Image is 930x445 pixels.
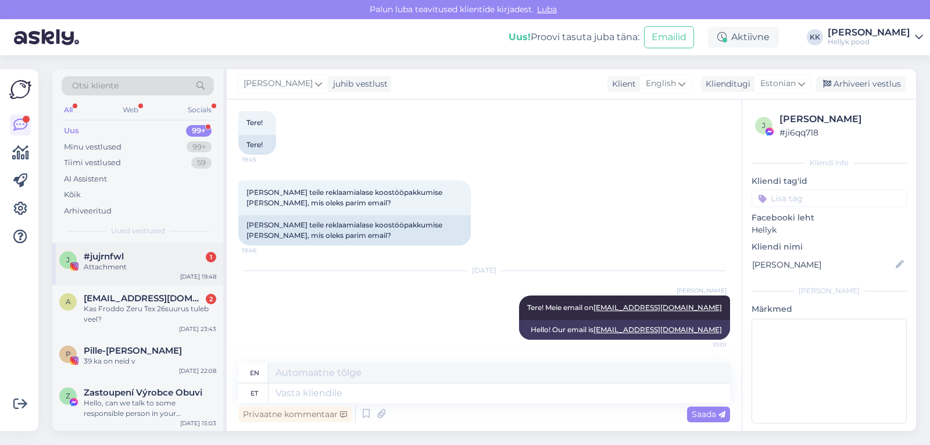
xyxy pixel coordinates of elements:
div: Klient [607,78,636,90]
span: Tere! Meie email on [527,303,722,312]
div: Privaatne kommentaar [238,407,352,422]
div: juhib vestlust [328,78,388,90]
div: Kõik [64,189,81,201]
div: Klienditugi [701,78,750,90]
span: Pille-Riin Tammik [84,346,182,356]
span: am.chitchyan@gmail.com [84,293,205,304]
b: Uus! [509,31,531,42]
div: [DATE] 22:08 [179,366,216,375]
button: Emailid [644,26,694,48]
span: [PERSON_NAME] teile reklaamialase koostööpakkumise [PERSON_NAME], mis oleks parim email? [246,188,444,207]
div: Socials [185,102,214,118]
div: 39 ka on neid v [84,356,216,366]
div: Arhiveeri vestlus [816,76,906,92]
div: [PERSON_NAME] teile reklaamialase koostööpakkumise [PERSON_NAME], mis oleks parim email? [238,215,471,245]
span: j [66,255,70,264]
div: KK [807,29,823,45]
div: Tere! [238,135,276,155]
div: [PERSON_NAME] [752,286,907,296]
span: Estonian [760,77,796,90]
span: Luba [534,4,560,15]
div: et [251,383,258,403]
p: Märkmed [752,303,907,315]
p: Hellyk [752,224,907,236]
span: [PERSON_NAME] [244,77,313,90]
p: Kliendi tag'id [752,175,907,187]
p: Facebooki leht [752,212,907,224]
div: en [250,363,259,383]
div: [DATE] [238,265,730,276]
input: Lisa tag [752,190,907,207]
div: Kliendi info [752,158,907,168]
a: [PERSON_NAME]Hellyk pood [828,28,923,47]
span: [PERSON_NAME] [677,286,727,295]
span: English [646,77,676,90]
a: [EMAIL_ADDRESS][DOMAIN_NAME] [593,303,722,312]
span: a [66,297,71,306]
div: 1 [206,252,216,262]
input: Lisa nimi [752,258,893,271]
span: j [762,121,766,130]
div: 99+ [186,125,212,137]
div: 99+ [187,141,212,153]
span: #jujrnfwl [84,251,124,262]
div: Tiimi vestlused [64,157,121,169]
span: Tere! [246,118,263,127]
div: Proovi tasuta juba täna: [509,30,639,44]
span: Saada [692,409,725,419]
span: Z [66,391,70,400]
a: [EMAIL_ADDRESS][DOMAIN_NAME] [593,325,722,334]
div: Web [120,102,141,118]
div: 2 [206,294,216,304]
div: Aktiivne [708,27,779,48]
div: All [62,102,75,118]
span: 10:01 [683,340,727,349]
div: # ji6qq718 [779,126,903,139]
div: AI Assistent [64,173,107,185]
div: Arhiveeritud [64,205,112,217]
div: Hellyk pood [828,37,910,47]
span: 19:45 [242,155,285,164]
img: Askly Logo [9,79,31,101]
span: P [66,350,71,358]
div: [PERSON_NAME] [828,28,910,37]
span: Zastoupení Výrobce Obuvi [84,387,202,398]
div: Attachment [84,262,216,272]
div: Uus [64,125,79,137]
div: [DATE] 19:48 [180,272,216,281]
span: Otsi kliente [72,80,119,92]
p: Kliendi nimi [752,241,907,253]
div: 59 [191,157,212,169]
div: [DATE] 23:43 [179,325,216,333]
div: [DATE] 15:03 [180,419,216,428]
span: Uued vestlused [111,226,165,236]
div: [PERSON_NAME] [779,112,903,126]
span: 19:46 [242,246,285,255]
div: Hello! Our email is [519,320,730,340]
div: Minu vestlused [64,141,121,153]
div: Kas Froddo Zeru Tex 26suurus tuleb veel? [84,304,216,325]
div: Hello, can we talk to some responsible person in your shop/company? There have been some preorder... [84,398,216,419]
